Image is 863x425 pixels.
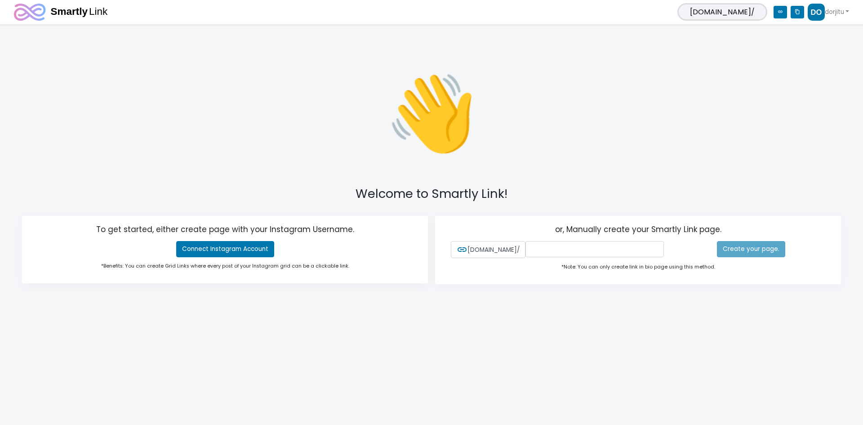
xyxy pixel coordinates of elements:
span: *Note: You can only create link in bio page using this method. [561,264,715,270]
i: link [457,244,467,255]
img: logo.svg [14,4,109,21]
span: [DOMAIN_NAME]/ [451,241,525,258]
a: dorjitu [808,4,849,21]
h2: Welcome to Smartly Link! [25,187,838,201]
p: 👋 [230,54,633,172]
h5: To get started, either create page with your Instagram Username. [38,225,412,237]
i: link [774,6,787,18]
h5: or, Manually create your Smartly Link page. [451,225,825,237]
span: [DOMAIN_NAME]/ [677,3,767,21]
span: *Benefits: You can create Grid Links where every post of your Instagram grid can be a clickable l... [101,263,349,269]
a: Connect Instagram Account [176,241,274,257]
i: content_copy [791,6,804,18]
